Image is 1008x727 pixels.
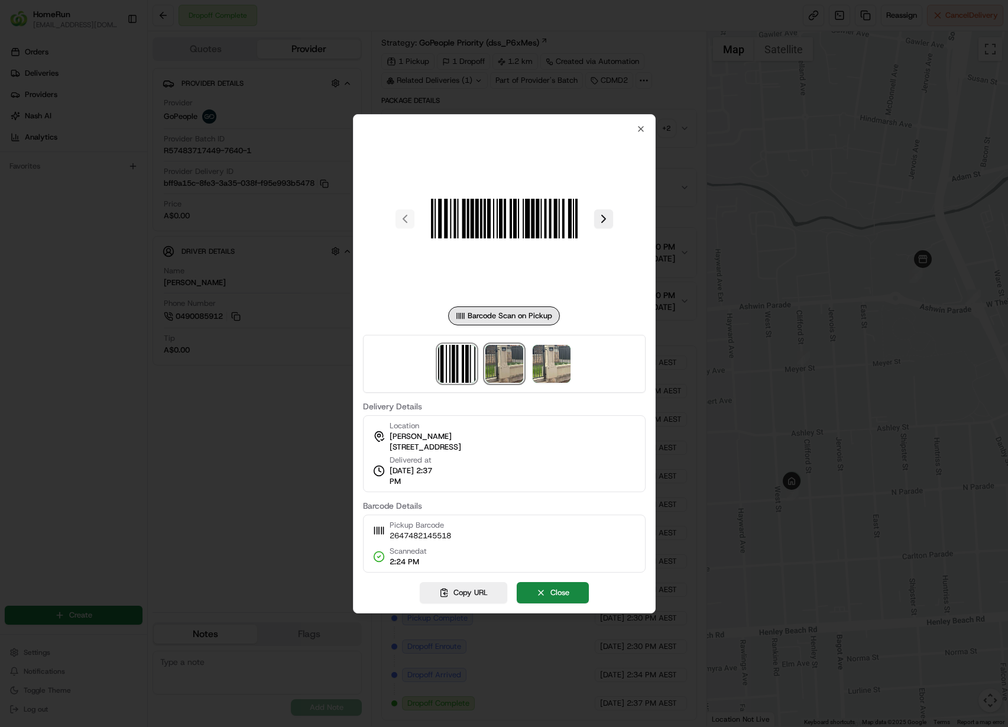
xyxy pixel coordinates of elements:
[363,502,646,510] label: Barcode Details
[390,520,451,531] span: Pickup Barcode
[485,345,523,383] img: signature_proof_of_delivery image
[438,345,476,383] img: barcode_scan_on_pickup image
[419,134,589,304] img: barcode_scan_on_pickup image
[390,442,461,453] span: [STREET_ADDRESS]
[390,546,427,557] span: Scanned at
[448,306,560,325] div: Barcode Scan on Pickup
[517,582,589,603] button: Close
[390,455,444,466] span: Delivered at
[390,531,451,541] span: 2647482145518
[390,557,427,567] span: 2:24 PM
[533,345,571,383] img: signature_proof_of_delivery image
[363,402,646,411] label: Delivery Details
[390,431,452,442] span: [PERSON_NAME]
[420,582,507,603] button: Copy URL
[390,421,419,431] span: Location
[390,466,444,487] span: [DATE] 2:37 PM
